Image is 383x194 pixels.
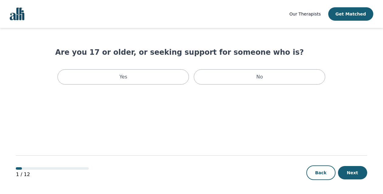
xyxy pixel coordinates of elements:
button: Next [338,166,367,179]
button: Get Matched [328,7,373,21]
span: Our Therapists [289,12,321,16]
img: alli logo [10,8,24,20]
p: 1 / 12 [16,171,89,178]
p: Yes [120,73,127,81]
a: Our Therapists [289,10,321,18]
button: Back [306,165,336,180]
h1: Are you 17 or older, or seeking support for someone who is? [55,47,328,57]
p: No [256,73,263,81]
